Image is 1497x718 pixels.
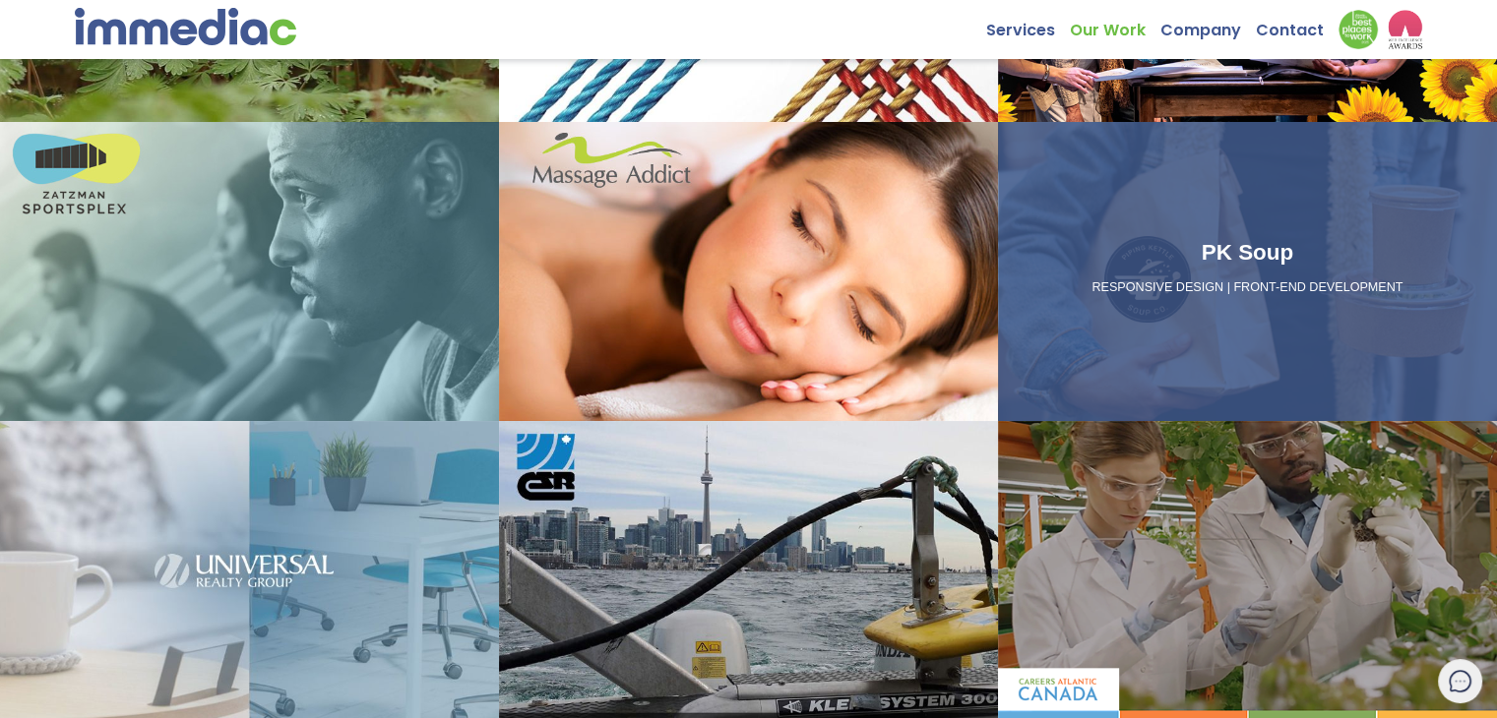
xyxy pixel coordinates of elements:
[1006,236,1489,269] h3: PK Soup
[1256,10,1339,40] a: Contact
[75,8,296,45] img: immediac
[1070,10,1160,40] a: Our Work
[1339,10,1378,49] img: Down
[1388,10,1422,49] img: logo2_wea_nobg.webp
[1006,279,1489,297] p: RESPONSIVE DESIGN | FRONT-END DEVELOPMENT
[1160,10,1256,40] a: Company
[986,10,1070,40] a: Services
[998,122,1497,421] a: PK Soup RESPONSIVE DESIGN | FRONT-END DEVELOPMENT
